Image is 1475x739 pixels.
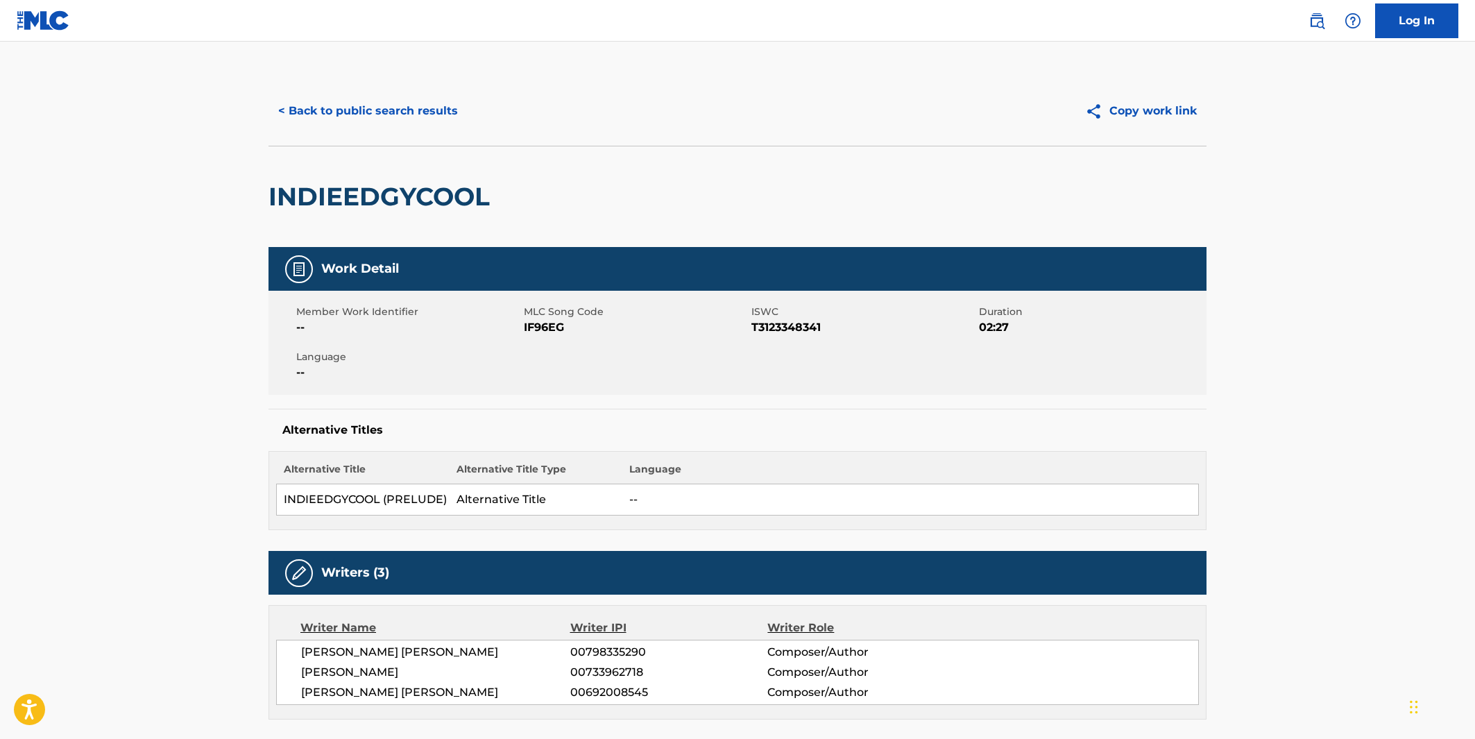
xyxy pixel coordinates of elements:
span: T3123348341 [751,319,975,336]
div: Writer Name [300,620,570,636]
button: < Back to public search results [268,94,468,128]
iframe: Chat Widget [1406,672,1475,739]
h5: Work Detail [321,261,399,277]
span: Duration [979,305,1203,319]
div: Writer IPI [570,620,768,636]
th: Language [622,462,1199,484]
td: Alternative Title [450,484,622,516]
a: Public Search [1303,7,1331,35]
img: help [1345,12,1361,29]
span: [PERSON_NAME] [PERSON_NAME] [301,644,570,661]
th: Alternative Title Type [450,462,622,484]
span: Composer/Author [767,644,947,661]
img: search [1308,12,1325,29]
h5: Writers (3) [321,565,389,581]
img: MLC Logo [17,10,70,31]
h2: INDIEEDGYCOOL [268,181,497,212]
img: Copy work link [1085,103,1109,120]
img: Work Detail [291,261,307,278]
span: Composer/Author [767,684,947,701]
button: Copy work link [1075,94,1207,128]
span: 00692008545 [570,684,767,701]
span: ISWC [751,305,975,319]
span: 00798335290 [570,644,767,661]
td: INDIEEDGYCOOL (PRELUDE) [277,484,450,516]
td: -- [622,484,1199,516]
span: [PERSON_NAME] [PERSON_NAME] [301,684,570,701]
span: 00733962718 [570,664,767,681]
div: Drag [1410,686,1418,728]
span: Member Work Identifier [296,305,520,319]
span: Composer/Author [767,664,947,681]
div: Help [1339,7,1367,35]
span: Language [296,350,520,364]
span: 02:27 [979,319,1203,336]
span: -- [296,364,520,381]
th: Alternative Title [277,462,450,484]
a: Log In [1375,3,1458,38]
span: MLC Song Code [524,305,748,319]
span: [PERSON_NAME] [301,664,570,681]
span: -- [296,319,520,336]
img: Writers [291,565,307,581]
h5: Alternative Titles [282,423,1193,437]
div: Writer Role [767,620,947,636]
span: IF96EG [524,319,748,336]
